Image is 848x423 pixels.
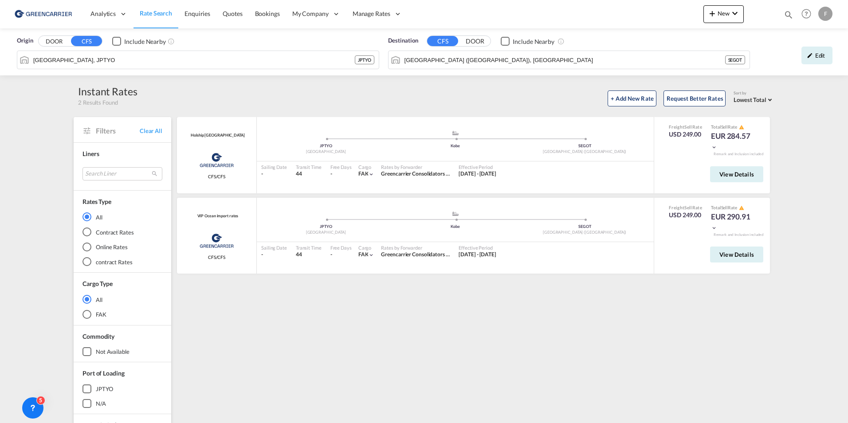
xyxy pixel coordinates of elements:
div: Rates Type [82,197,111,206]
div: Rates by Forwarder [381,244,450,251]
div: SEGOT [520,224,649,230]
md-input-container: Gothenburg (Goteborg), SEGOT [389,51,750,69]
div: Cargo Type [82,279,113,288]
div: 15 Sep 2025 - 30 Sep 2025 [459,170,496,178]
md-checkbox: Checkbox No Ink [112,36,166,46]
div: JPTYO [96,385,113,393]
div: Sailing Date [261,164,287,170]
span: VIP Ocean import rates [195,213,239,219]
div: Kobe [391,143,520,149]
md-icon: icon-chevron-down [368,171,374,177]
md-icon: Unchecked: Ignores neighbouring ports when fetching rates.Checked : Includes neighbouring ports w... [168,38,175,45]
div: JPTYO [355,55,374,64]
md-input-container: Tokyo, JPTYO [17,51,379,69]
div: Contract / Rate Agreement / Tariff / Spot Pricing Reference Number: VIP Ocean import rates [195,213,239,219]
input: Search by Port [404,53,725,67]
div: 44 [296,251,322,258]
md-radio-button: FAK [82,310,162,319]
md-icon: icon-alert [739,125,744,130]
span: Origin [17,36,33,45]
span: Lowest Total [734,96,766,103]
span: Destination [388,36,418,45]
span: Port of Loading [82,369,125,377]
div: Remark and Inclusion included [707,232,770,237]
span: Greencarrier Consolidators ([GEOGRAPHIC_DATA]) [381,251,504,258]
span: Holship [GEOGRAPHIC_DATA] [188,133,245,138]
div: not available [96,348,130,356]
span: Sell [684,205,692,210]
div: icon-pencilEdit [801,47,832,64]
md-icon: Unchecked: Ignores neighbouring ports when fetching rates.Checked : Includes neighbouring ports w... [557,38,565,45]
button: icon-alert [738,124,744,130]
span: View Details [719,251,754,258]
span: Analytics [90,9,116,18]
div: [GEOGRAPHIC_DATA] ([GEOGRAPHIC_DATA]) [520,230,649,235]
span: Clear All [140,127,162,135]
span: Filters [96,126,140,136]
div: EUR 284.57 [711,131,755,152]
img: 609dfd708afe11efa14177256b0082fb.png [13,4,73,24]
span: New [707,10,740,17]
div: USD 249.00 [669,211,702,219]
span: CFS/CFS [208,254,225,260]
button: Request Better Rates [663,90,726,106]
md-checkbox: Checkbox No Ink [501,36,554,46]
div: Include Nearby [124,37,166,46]
md-icon: assets/icons/custom/ship-fill.svg [450,211,461,216]
div: - [330,170,332,178]
button: icon-plus 400-fgNewicon-chevron-down [703,5,744,23]
div: Total Rate [711,124,755,131]
div: Greencarrier Consolidators (Sweden) [381,170,450,178]
span: Sell [721,205,728,210]
md-select: Select: Lowest Total [734,94,774,104]
span: Help [799,6,814,21]
md-radio-button: contract Rates [82,258,162,266]
button: + Add New Rate [608,90,656,106]
div: N/A [96,399,106,407]
div: Greencarrier Consolidators (Sweden) [381,251,450,258]
span: Greencarrier Consolidators ([GEOGRAPHIC_DATA]) [381,170,504,177]
div: [GEOGRAPHIC_DATA] ([GEOGRAPHIC_DATA]) [520,149,649,155]
div: - [261,170,287,178]
div: - [330,251,332,258]
md-icon: icon-pencil [807,52,813,59]
button: DOOR [459,36,491,47]
span: [DATE] - [DATE] [459,170,496,177]
div: Effective Period [459,244,496,251]
md-radio-button: Online Rates [82,243,162,251]
div: SEGOT [520,143,649,149]
md-icon: icon-chevron-down [711,144,717,150]
span: Enquiries [185,10,210,17]
div: Transit Time [296,164,322,170]
md-checkbox: N/A [82,399,162,408]
div: Sort by [734,90,774,96]
span: Liners [82,150,99,157]
button: CFS [71,36,102,46]
md-icon: icon-chevron-down [711,225,717,231]
span: Rate Search [140,9,172,17]
div: Include Nearby [513,37,554,46]
input: Search by Port [33,53,355,67]
md-icon: icon-alert [739,205,744,211]
span: [DATE] - [DATE] [459,251,496,258]
div: Free Days [330,164,352,170]
div: Freight Rate [669,204,702,211]
div: Contract / Rate Agreement / Tariff / Spot Pricing Reference Number: Holship Sweden [188,133,245,138]
md-radio-button: All [82,212,162,221]
div: Cargo [358,164,375,170]
md-icon: icon-chevron-down [730,8,740,19]
button: View Details [710,166,763,182]
div: [GEOGRAPHIC_DATA] [261,149,391,155]
div: - [261,251,287,258]
div: Sailing Date [261,244,287,251]
img: Greencarrier Consolidators [197,149,236,171]
div: Remark and Inclusion included [707,152,770,157]
button: View Details [710,247,763,262]
span: View Details [719,171,754,178]
div: EUR 290.91 [711,211,755,233]
div: SEGOT [725,55,746,64]
div: 15 Sep 2025 - 30 Sep 2025 [459,251,496,258]
div: Instant Rates [78,84,137,98]
div: Total Rate [711,204,755,211]
button: CFS [427,36,458,46]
